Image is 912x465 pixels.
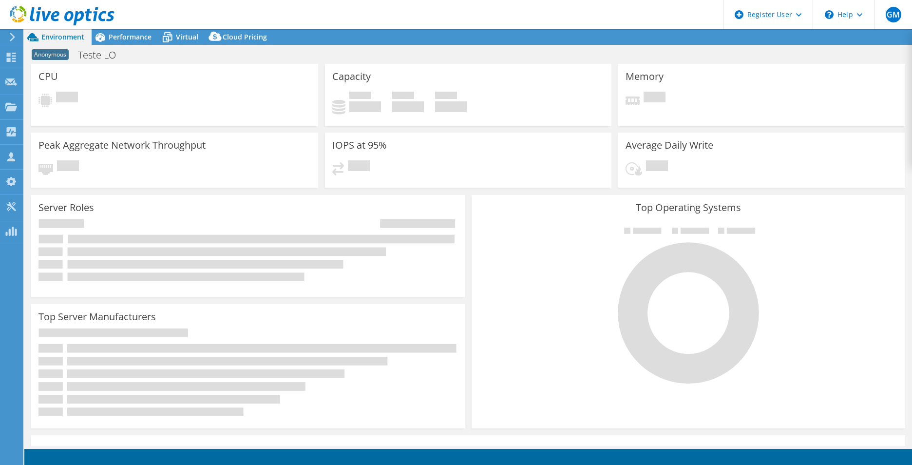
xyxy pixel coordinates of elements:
[626,140,713,151] h3: Average Daily Write
[57,160,79,174] span: Pending
[41,32,84,41] span: Environment
[332,140,387,151] h3: IOPS at 95%
[646,160,668,174] span: Pending
[886,7,901,22] span: GM
[74,50,131,60] h1: Teste LO
[479,202,898,213] h3: Top Operating Systems
[38,311,156,322] h3: Top Server Manufacturers
[38,140,206,151] h3: Peak Aggregate Network Throughput
[644,92,665,105] span: Pending
[435,92,457,101] span: Total
[176,32,198,41] span: Virtual
[349,101,381,112] h4: 0 GiB
[392,92,414,101] span: Free
[223,32,267,41] span: Cloud Pricing
[56,92,78,105] span: Pending
[109,32,152,41] span: Performance
[349,92,371,101] span: Used
[626,71,664,82] h3: Memory
[38,71,58,82] h3: CPU
[392,101,424,112] h4: 0 GiB
[32,49,69,60] span: Anonymous
[825,10,834,19] svg: \n
[38,202,94,213] h3: Server Roles
[348,160,370,174] span: Pending
[435,101,467,112] h4: 0 GiB
[332,71,371,82] h3: Capacity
